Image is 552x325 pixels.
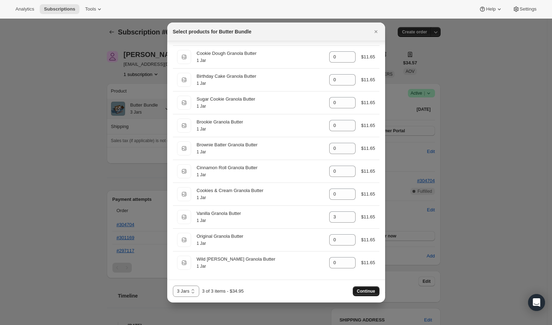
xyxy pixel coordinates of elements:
small: 1 Jar [197,81,206,86]
span: Tools [85,6,96,12]
div: $11.65 [361,76,375,83]
div: Open Intercom Messenger [528,294,545,311]
small: 1 Jar [197,58,206,63]
span: Analytics [15,6,34,12]
small: 1 Jar [197,149,206,154]
small: 1 Jar [197,104,206,109]
div: 3 of 3 items - $34.95 [202,288,244,295]
div: Brownie Batter Granola Butter [197,141,324,148]
button: Continue [353,286,379,296]
span: Subscriptions [44,6,75,12]
small: 1 Jar [197,172,206,177]
div: Wild [PERSON_NAME] Granola Butter [197,256,324,263]
div: $11.65 [361,191,375,198]
span: Settings [520,6,537,12]
button: Settings [508,4,541,14]
button: Subscriptions [40,4,79,14]
div: Birthday Cake Granola Butter [197,73,324,80]
div: $11.65 [361,214,375,221]
div: Cinnamon Roll Granola Butter [197,164,324,171]
div: Sugar Cookie Granola Butter [197,96,324,103]
div: $11.65 [361,236,375,243]
span: Help [486,6,495,12]
button: Tools [81,4,107,14]
span: Continue [357,288,375,294]
div: $11.65 [361,122,375,129]
small: 1 Jar [197,218,206,223]
small: 1 Jar [197,264,206,269]
div: Cookie Dough Granola Butter [197,50,324,57]
div: Original Granola Butter [197,233,324,240]
small: 1 Jar [197,127,206,132]
div: Brookie Granola Butter [197,119,324,126]
h2: Select products for Butter Bundle [173,28,252,35]
div: $11.65 [361,145,375,152]
button: Analytics [11,4,38,14]
small: 1 Jar [197,195,206,200]
div: $11.65 [361,99,375,106]
small: 1 Jar [197,241,206,246]
button: Close [371,27,381,37]
button: Help [475,4,507,14]
div: $11.65 [361,259,375,266]
div: Cookies & Cream Granola Butter [197,187,324,194]
div: $11.65 [361,168,375,175]
div: $11.65 [361,53,375,60]
div: Vanilla Granola Butter [197,210,324,217]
